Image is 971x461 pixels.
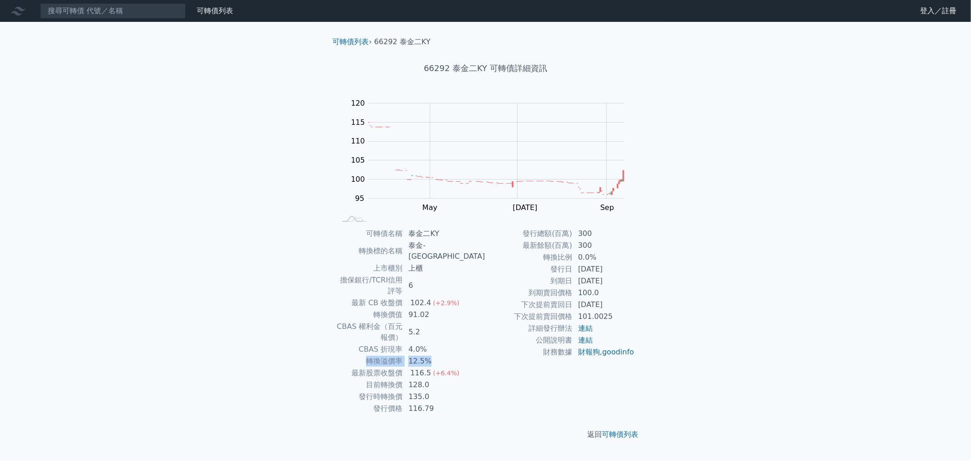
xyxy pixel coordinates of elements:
tspan: 100 [351,175,365,184]
td: 上市櫃別 [336,262,403,274]
td: [DATE] [573,299,635,311]
td: 目前轉換價 [336,379,403,391]
input: 搜尋可轉債 代號／名稱 [40,3,186,19]
li: 66292 泰金二KY [374,36,431,47]
td: CBAS 折現率 [336,343,403,355]
a: 登入／註冊 [913,4,964,18]
td: 到期日 [486,275,573,287]
div: 116.5 [408,368,433,379]
td: 4.0% [403,343,485,355]
tspan: Sep [600,203,614,212]
td: 轉換標的名稱 [336,240,403,262]
tspan: [DATE] [513,203,538,212]
td: 6 [403,274,485,297]
td: 轉換比例 [486,251,573,263]
iframe: Chat Widget [925,417,971,461]
td: 最新餘額(百萬) [486,240,573,251]
td: 擔保銀行/TCRI信用評等 [336,274,403,297]
td: 300 [573,228,635,240]
tspan: 115 [351,118,365,127]
td: 0.0% [573,251,635,263]
tspan: 120 [351,99,365,108]
a: 可轉債列表 [197,6,233,15]
td: 財務數據 [486,346,573,358]
span: (+2.9%) [433,299,459,307]
tspan: 105 [351,156,365,164]
tspan: May [422,203,437,212]
div: 聊天小工具 [925,417,971,461]
td: 可轉債名稱 [336,228,403,240]
div: 102.4 [408,297,433,308]
td: 發行總額(百萬) [486,228,573,240]
td: 最新 CB 收盤價 [336,297,403,309]
td: 12.5% [403,355,485,367]
td: 發行日 [486,263,573,275]
td: 到期賣回價格 [486,287,573,299]
td: 泰金-[GEOGRAPHIC_DATA] [403,240,485,262]
tspan: 110 [351,137,365,145]
td: 發行時轉換價 [336,391,403,403]
td: , [573,346,635,358]
td: 轉換溢價率 [336,355,403,367]
td: 101.0025 [573,311,635,323]
a: 財報狗 [578,348,600,356]
a: 可轉債列表 [602,430,639,439]
li: › [333,36,372,47]
td: 泰金二KY [403,228,485,240]
td: 下次提前賣回日 [486,299,573,311]
td: 下次提前賣回價格 [486,311,573,323]
td: 最新股票收盤價 [336,367,403,379]
td: CBAS 權利金（百元報價） [336,321,403,343]
td: 300 [573,240,635,251]
td: 轉換價值 [336,309,403,321]
a: 連結 [578,324,593,333]
td: 發行價格 [336,403,403,415]
td: [DATE] [573,275,635,287]
g: Chart [346,99,638,212]
a: 可轉債列表 [333,37,369,46]
td: 詳細發行辦法 [486,323,573,334]
td: 135.0 [403,391,485,403]
p: 返回 [325,429,646,440]
a: goodinfo [602,348,634,356]
td: 上櫃 [403,262,485,274]
td: [DATE] [573,263,635,275]
td: 公開說明書 [486,334,573,346]
a: 連結 [578,336,593,344]
td: 100.0 [573,287,635,299]
td: 5.2 [403,321,485,343]
td: 116.79 [403,403,485,415]
td: 91.02 [403,309,485,321]
tspan: 95 [355,194,364,203]
span: (+6.4%) [433,369,459,377]
h1: 66292 泰金二KY 可轉債詳細資訊 [325,62,646,75]
td: 128.0 [403,379,485,391]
